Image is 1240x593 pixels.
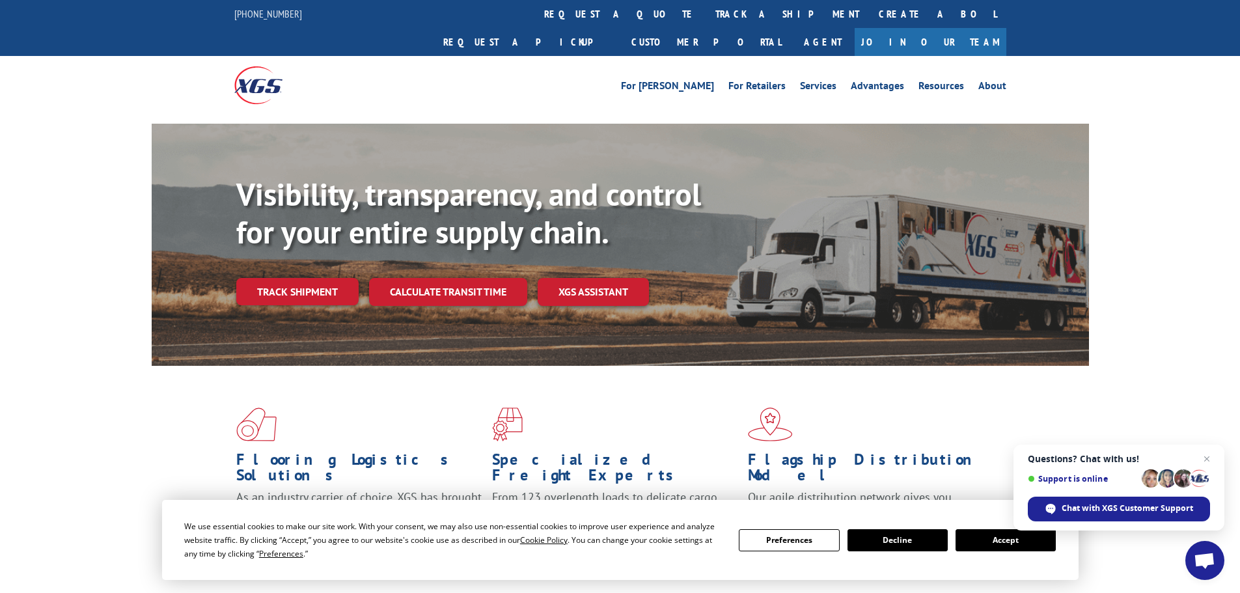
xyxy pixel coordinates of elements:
a: About [978,81,1006,95]
button: Decline [847,529,948,551]
b: Visibility, transparency, and control for your entire supply chain. [236,174,701,252]
h1: Flagship Distribution Model [748,452,994,490]
span: Questions? Chat with us! [1028,454,1210,464]
h1: Flooring Logistics Solutions [236,452,482,490]
span: As an industry carrier of choice, XGS has brought innovation and dedication to flooring logistics... [236,490,482,536]
a: Customer Portal [622,28,791,56]
a: Services [800,81,836,95]
span: Chat with XGS Customer Support [1028,497,1210,521]
div: Cookie Consent Prompt [162,500,1079,580]
a: XGS ASSISTANT [538,278,649,306]
span: Our agile distribution network gives you nationwide inventory management on demand. [748,490,987,520]
span: Cookie Policy [520,534,568,545]
img: xgs-icon-focused-on-flooring-red [492,407,523,441]
button: Preferences [739,529,839,551]
a: Join Our Team [855,28,1006,56]
p: From 123 overlength loads to delicate cargo, our experienced staff knows the best way to move you... [492,490,738,547]
span: Support is online [1028,474,1137,484]
a: Agent [791,28,855,56]
button: Accept [956,529,1056,551]
a: For Retailers [728,81,786,95]
h1: Specialized Freight Experts [492,452,738,490]
span: Preferences [259,548,303,559]
a: Track shipment [236,278,359,305]
a: For [PERSON_NAME] [621,81,714,95]
img: xgs-icon-flagship-distribution-model-red [748,407,793,441]
a: Request a pickup [434,28,622,56]
a: Resources [918,81,964,95]
a: Calculate transit time [369,278,527,306]
img: xgs-icon-total-supply-chain-intelligence-red [236,407,277,441]
div: We use essential cookies to make our site work. With your consent, we may also use non-essential ... [184,519,723,560]
a: [PHONE_NUMBER] [234,7,302,20]
span: Chat with XGS Customer Support [1062,503,1193,514]
a: Advantages [851,81,904,95]
a: Open chat [1185,541,1224,580]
